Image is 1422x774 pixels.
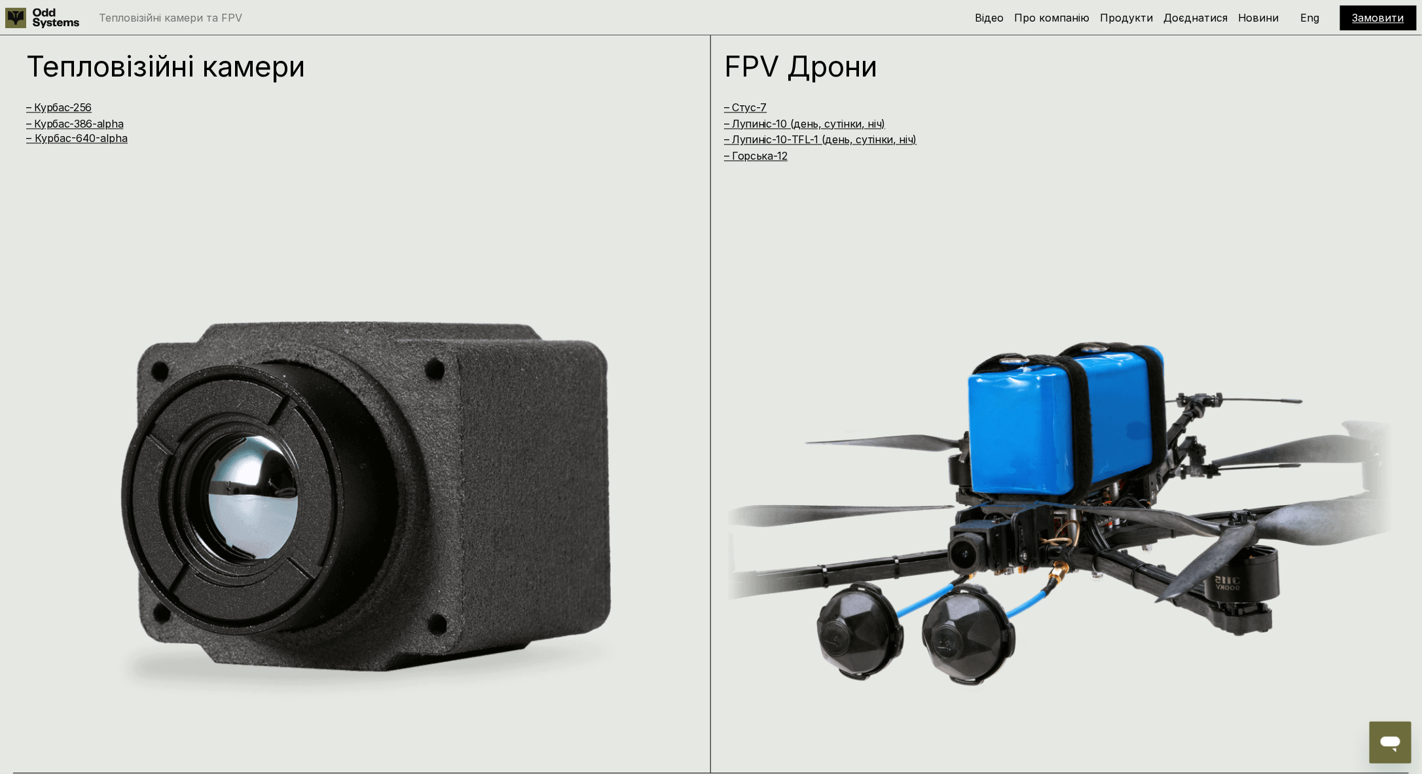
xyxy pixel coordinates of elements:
[99,12,242,23] p: Тепловізійні камери та FPV
[1353,11,1404,24] a: Замовити
[26,117,123,130] a: – Курбас-386-alpha
[724,117,885,130] a: – Лупиніс-10 (день, сутінки, ніч)
[724,52,1355,80] h1: FPV Дрони
[26,52,657,80] h1: Тепловізійні камери
[26,101,92,114] a: – Курбас-256
[1100,11,1153,24] a: Продукти
[1163,11,1228,24] a: Доєднатися
[1301,12,1320,23] p: Eng
[1238,11,1279,24] a: Новини
[724,133,917,146] a: – Лупиніс-10-TFL-1 (день, сутінки, ніч)
[26,132,128,145] a: – Курбас-640-alpha
[724,149,788,162] a: – Горська-12
[975,11,1004,24] a: Відео
[1370,722,1412,764] iframe: Button to launch messaging window, conversation in progress
[724,101,767,114] a: – Стус-7
[1014,11,1089,24] a: Про компанію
